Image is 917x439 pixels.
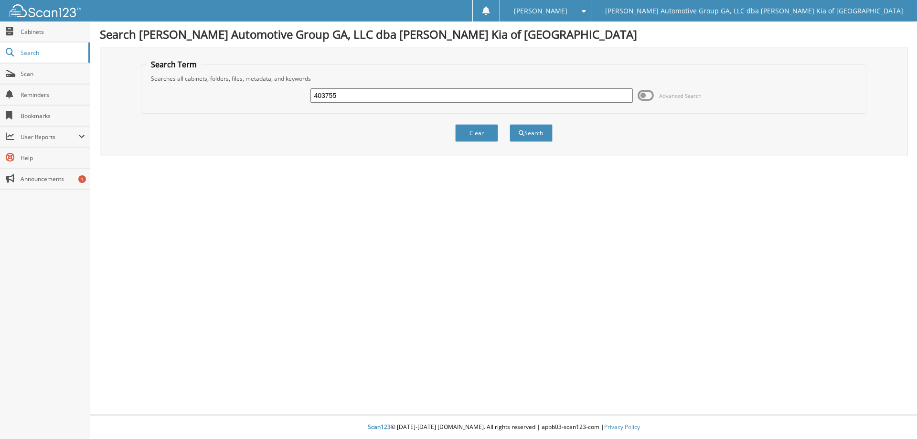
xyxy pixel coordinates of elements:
span: Help [21,154,85,162]
div: © [DATE]-[DATE] [DOMAIN_NAME]. All rights reserved | appb03-scan123-com | [90,416,917,439]
img: scan123-logo-white.svg [10,4,81,17]
span: Bookmarks [21,112,85,120]
button: Clear [455,124,498,142]
span: Announcements [21,175,85,183]
a: Privacy Policy [604,423,640,431]
legend: Search Term [146,59,202,70]
span: [PERSON_NAME] Automotive Group GA, LLC dba [PERSON_NAME] Kia of [GEOGRAPHIC_DATA] [605,8,903,14]
div: Searches all cabinets, folders, files, metadata, and keywords [146,75,862,83]
span: [PERSON_NAME] [514,8,567,14]
span: Search [21,49,84,57]
span: Scan123 [368,423,391,431]
h1: Search [PERSON_NAME] Automotive Group GA, LLC dba [PERSON_NAME] Kia of [GEOGRAPHIC_DATA] [100,26,907,42]
div: 1 [78,175,86,183]
button: Search [510,124,553,142]
span: Scan [21,70,85,78]
span: Advanced Search [659,92,702,99]
span: User Reports [21,133,78,141]
span: Reminders [21,91,85,99]
span: Cabinets [21,28,85,36]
